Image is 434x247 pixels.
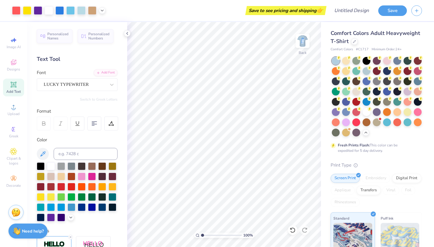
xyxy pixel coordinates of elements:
[333,215,349,221] span: Standard
[316,7,323,14] span: 👉
[331,198,360,207] div: Rhinestones
[7,45,21,49] span: Image AI
[331,162,422,169] div: Print Type
[94,69,118,76] div: Add Font
[381,215,393,221] span: Puff Ink
[37,227,118,234] div: Styles
[331,47,353,52] span: Comfort Colors
[297,35,309,47] img: Back
[401,186,415,195] div: Foil
[331,186,355,195] div: Applique
[37,108,118,115] div: Format
[299,50,307,55] div: Back
[80,97,118,102] button: Switch to Greek Letters
[378,5,407,16] button: Save
[8,111,20,116] span: Upload
[392,174,421,183] div: Digital Print
[3,156,24,166] span: Clipart & logos
[37,69,46,76] label: Font
[37,55,118,63] div: Text Tool
[22,228,44,234] strong: Need help?
[372,47,402,52] span: Minimum Order: 24 +
[9,134,18,139] span: Greek
[54,148,118,160] input: e.g. 7428 c
[37,136,118,143] div: Color
[47,32,69,40] span: Personalized Names
[6,183,21,188] span: Decorate
[7,67,20,72] span: Designs
[356,47,369,52] span: # C1717
[88,32,110,40] span: Personalized Numbers
[331,30,420,45] span: Comfort Colors Adult Heavyweight T-Shirt
[243,233,253,238] span: 100 %
[338,143,370,148] strong: Fresh Prints Flash:
[338,142,412,153] div: This color can be expedited for 5 day delivery.
[362,174,390,183] div: Embroidery
[6,89,21,94] span: Add Text
[331,174,360,183] div: Screen Print
[382,186,399,195] div: Vinyl
[247,6,325,15] div: Save to see pricing and shipping
[329,5,374,17] input: Untitled Design
[357,186,381,195] div: Transfers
